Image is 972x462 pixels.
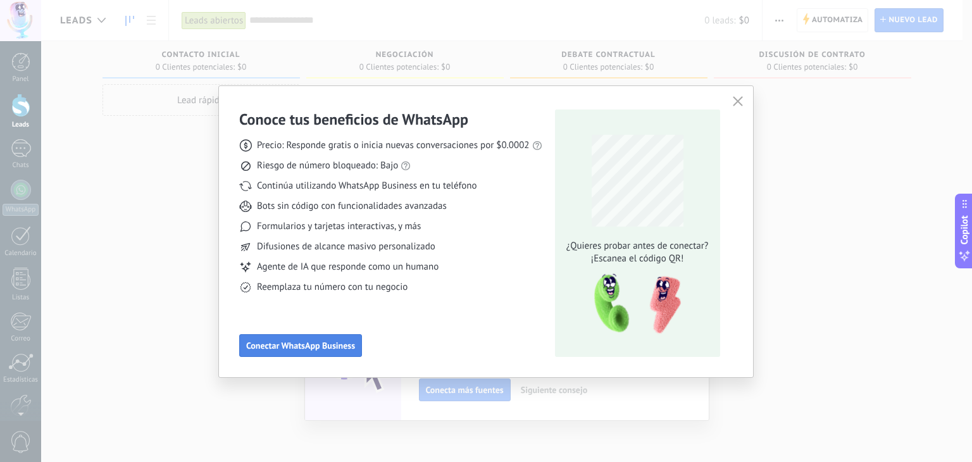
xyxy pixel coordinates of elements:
[583,270,683,338] img: qr-pic-1x.png
[257,281,408,294] span: Reemplaza tu número con tu negocio
[257,220,421,233] span: Formularios y tarjetas interactivas, y más
[257,240,435,253] span: Difusiones de alcance masivo personalizado
[563,240,712,253] span: ¿Quieres probar antes de conectar?
[257,159,398,172] span: Riesgo de número bloqueado: Bajo
[239,109,468,129] h3: Conoce tus beneficios de WhatsApp
[257,200,447,213] span: Bots sin código con funcionalidades avanzadas
[257,180,477,192] span: Continúa utilizando WhatsApp Business en tu teléfono
[246,341,355,350] span: Conectar WhatsApp Business
[239,334,362,357] button: Conectar WhatsApp Business
[958,216,971,245] span: Copilot
[257,261,439,273] span: Agente de IA que responde como un humano
[563,253,712,265] span: ¡Escanea el código QR!
[257,139,530,152] span: Precio: Responde gratis o inicia nuevas conversaciones por $0.0002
